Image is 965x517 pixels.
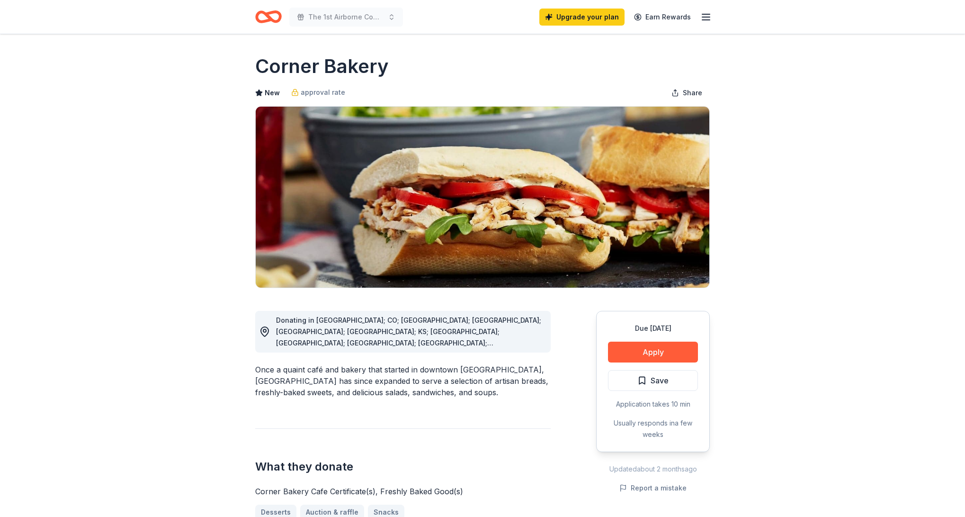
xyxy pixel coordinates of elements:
[255,486,551,497] div: Corner Bakery Cafe Certificate(s), Freshly Baked Good(s)
[289,8,403,27] button: The 1st Airborne Command and Control Squadron (1 ACCS) Booster Club Holiday Event
[608,342,698,363] button: Apply
[596,463,710,475] div: Updated about 2 months ago
[608,417,698,440] div: Usually responds in a few weeks
[308,11,384,23] span: The 1st Airborne Command and Control Squadron (1 ACCS) Booster Club Holiday Event
[608,323,698,334] div: Due [DATE]
[256,107,709,288] img: Image for Corner Bakery
[265,87,280,99] span: New
[301,87,345,98] span: approval rate
[255,459,551,474] h2: What they donate
[664,83,710,102] button: Share
[608,399,698,410] div: Application takes 10 min
[651,374,669,387] span: Save
[291,87,345,98] a: approval rate
[619,482,687,494] button: Report a mistake
[628,9,697,26] a: Earn Rewards
[608,370,698,391] button: Save
[255,364,551,398] div: Once a quaint café and bakery that started in downtown [GEOGRAPHIC_DATA], [GEOGRAPHIC_DATA] has s...
[683,87,702,99] span: Share
[255,6,282,28] a: Home
[276,316,541,381] span: Donating in [GEOGRAPHIC_DATA]; CO; [GEOGRAPHIC_DATA]; [GEOGRAPHIC_DATA]; [GEOGRAPHIC_DATA]; [GEOG...
[539,9,625,26] a: Upgrade your plan
[255,53,389,80] h1: Corner Bakery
